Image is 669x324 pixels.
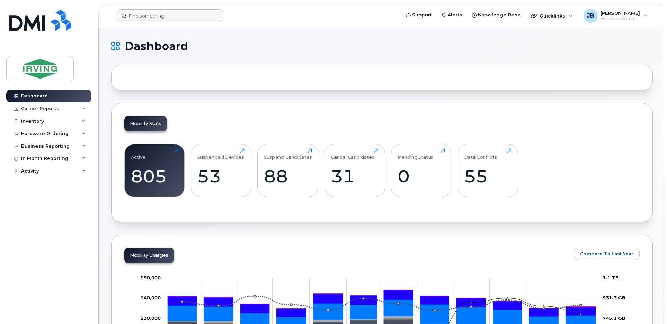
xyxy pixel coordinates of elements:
[264,166,312,187] div: 88
[140,295,161,301] tspan: $40,000
[331,148,375,160] div: Cancel Candidates
[580,250,634,257] span: Compare To Last Year
[264,148,312,193] a: Suspend Candidates88
[140,295,161,301] g: $0
[464,166,511,187] div: 55
[168,290,595,317] g: HST
[140,275,161,281] tspan: $50,000
[603,275,619,281] tspan: 1.1 TB
[464,148,497,160] div: Data Conflicts
[140,275,161,281] g: $0
[398,148,445,193] a: Pending Status0
[331,148,378,193] a: Cancel Candidates31
[140,315,161,321] g: $0
[398,166,445,187] div: 0
[197,166,245,187] div: 53
[603,315,625,321] tspan: 745.1 GB
[197,148,245,193] a: Suspended Devices53
[398,148,433,160] div: Pending Status
[264,148,312,160] div: Suspend Candidates
[464,148,511,193] a: Data Conflicts55
[131,148,178,193] a: Active805
[197,148,244,160] div: Suspended Devices
[140,315,161,321] tspan: $30,000
[603,295,625,301] tspan: 931.3 GB
[331,166,378,187] div: 31
[131,166,178,187] div: 805
[131,148,146,160] div: Active
[574,248,640,260] button: Compare To Last Year
[125,41,188,52] span: Dashboard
